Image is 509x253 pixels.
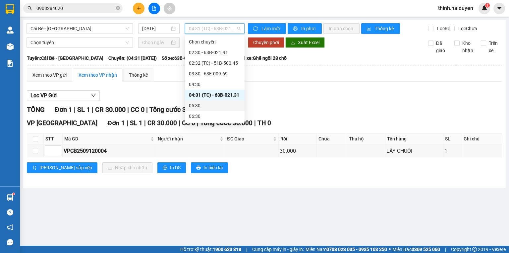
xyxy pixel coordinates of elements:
[27,119,97,127] span: VP [GEOGRAPHIC_DATA]
[77,106,90,114] span: SL 1
[7,194,14,201] img: warehouse-icon
[291,40,295,45] span: download
[317,133,347,144] th: Chưa
[108,54,157,62] span: Chuyến: (04:31 [DATE])
[443,133,462,144] th: SL
[347,133,385,144] th: Thu hộ
[191,162,228,173] button: printerIn biên lai
[462,133,502,144] th: Ghi chú
[152,6,156,11] span: file-add
[7,60,14,67] img: solution-icon
[189,102,241,109] div: 05:30
[196,165,201,171] span: printer
[7,43,14,50] img: warehouse-icon
[392,246,440,253] span: Miền Bắc
[472,247,477,252] span: copyright
[27,162,97,173] button: sort-ascending[PERSON_NAME] sắp xếp
[236,54,287,62] span: Loại xe: Ghế ngồi 28 chỗ
[144,119,146,127] span: |
[203,164,223,171] span: In biên lai
[149,106,202,114] span: Tổng cước 30.000
[30,91,57,100] span: Lọc VP Gửi
[32,71,67,79] div: Xem theo VP gửi
[180,246,241,253] span: Hỗ trợ kỹ thuật:
[434,25,452,32] span: Lọc Rồi
[257,119,271,127] span: TH 0
[486,40,502,54] span: Trên xe
[197,119,198,127] span: |
[456,25,478,32] span: Lọc Chưa
[131,106,144,114] span: CC 0
[182,119,195,127] span: CC 0
[32,165,37,171] span: sort-ascending
[361,23,400,34] button: bar-chartThống kê
[127,119,128,127] span: |
[74,106,76,114] span: |
[445,246,446,253] span: |
[189,70,241,77] div: 03:30 - 63E-009.69
[116,5,120,12] span: close-circle
[213,247,241,252] strong: 1900 633 818
[28,6,32,11] span: search
[142,25,169,32] input: 12/09/2025
[367,26,372,32] span: bar-chart
[189,113,241,120] div: 06:30
[285,37,325,48] button: downloadXuất Excel
[301,25,316,32] span: In phơi
[323,23,360,34] button: In đơn chọn
[6,4,14,14] img: logo-vxr
[326,247,387,252] strong: 0708 023 035 - 0935 103 250
[246,246,247,253] span: |
[170,164,181,171] span: In DS
[481,5,487,11] img: icon-new-feature
[385,133,443,144] th: Tên hàng
[298,39,319,46] span: Xuất Excel
[133,3,144,14] button: plus
[30,24,129,34] span: Cái Bè - Sài Gòn
[27,90,100,101] button: Lọc VP Gửi
[39,164,92,171] span: [PERSON_NAME] sắp xếp
[13,193,15,195] sup: 1
[91,93,96,98] span: down
[63,144,156,157] td: VPCB2509120004
[55,106,72,114] span: Đơn 1
[200,119,253,127] span: Tổng cước 30.000
[142,39,169,46] input: Chọn ngày
[27,106,45,114] span: TỔNG
[7,224,13,230] span: notification
[44,133,63,144] th: STT
[157,162,186,173] button: printerIn DS
[293,26,299,32] span: printer
[7,27,14,34] img: warehouse-icon
[189,81,241,88] div: 04:30
[137,6,141,11] span: plus
[147,119,177,127] span: CR 30.000
[64,135,149,142] span: Mã GD
[189,49,241,56] div: 02:30 - 63B-021.91
[389,248,391,251] span: ⚪️
[127,106,129,114] span: |
[158,135,219,142] span: Người nhận
[146,106,148,114] span: |
[179,119,180,127] span: |
[189,38,241,45] div: Chọn chuyến
[375,25,395,32] span: Thống kê
[162,54,199,62] span: Số xe: 63B-021.31
[460,40,476,54] span: Kho nhận
[433,40,450,54] span: Đã giao
[30,38,129,47] span: Chọn tuyến
[493,3,505,14] button: caret-down
[444,147,460,155] div: 1
[496,5,502,11] span: caret-down
[252,246,304,253] span: Cung cấp máy in - giấy in:
[386,147,442,155] div: LẤY CHUỐI
[288,23,322,34] button: printerIn phơi
[167,6,172,11] span: aim
[107,119,125,127] span: Đơn 1
[64,147,155,155] div: VPCB2509120004
[227,135,272,142] span: ĐC Giao
[92,106,93,114] span: |
[185,37,245,47] div: Chọn chuyến
[7,239,13,245] span: message
[485,3,490,8] sup: 1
